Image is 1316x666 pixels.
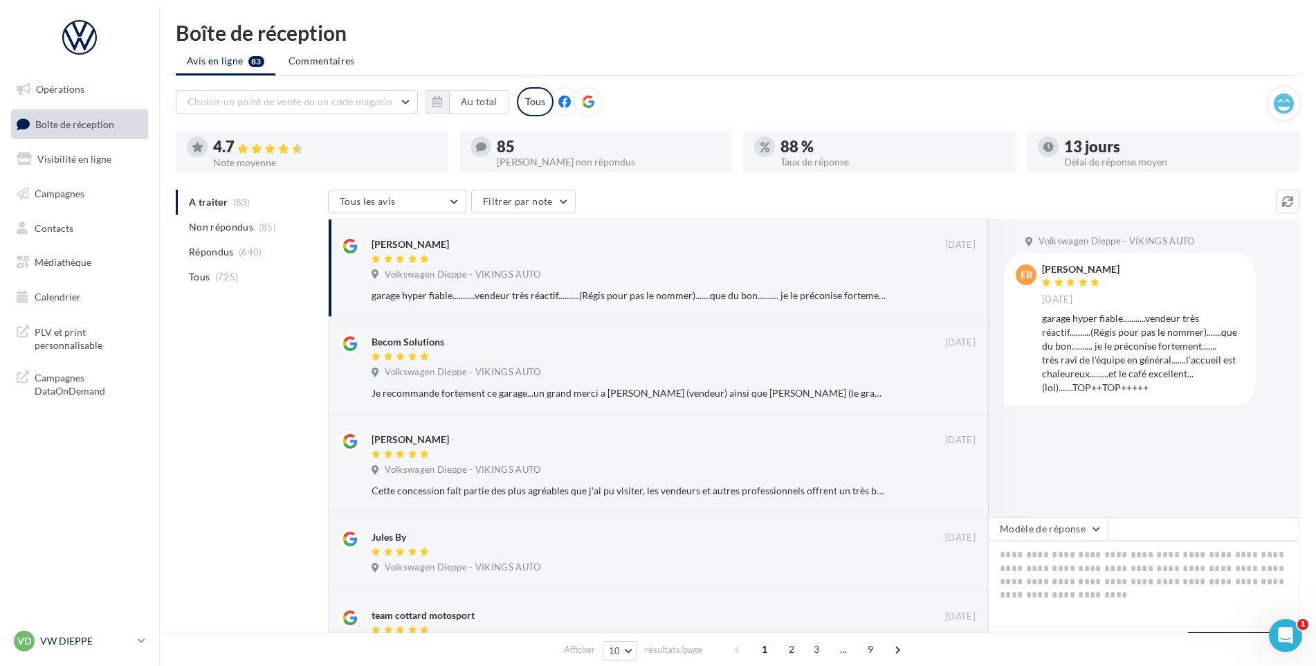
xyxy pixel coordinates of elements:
[780,139,1005,154] div: 88 %
[188,96,392,107] span: Choisir un point de vente ou un code magasin
[945,434,976,447] span: [DATE]
[385,269,540,281] span: Volkswagen Dieppe - VIKINGS AUTO
[289,55,355,66] span: Commentaires
[517,87,554,116] div: Tous
[37,153,111,165] span: Visibilité en ligne
[176,90,418,114] button: Choisir un point de vente ou un code magasin
[36,83,84,95] span: Opérations
[8,75,151,104] a: Opérations
[35,323,143,352] span: PLV et print personnalisable
[328,190,466,213] button: Tous les avis
[372,335,444,349] div: Becom Solutions
[1039,235,1194,248] span: Volkswagen Dieppe - VIKINGS AUTO
[1042,294,1072,306] span: [DATE]
[449,90,509,114] button: Au total
[35,222,73,233] span: Contacts
[340,195,396,207] span: Tous les avis
[564,643,595,656] span: Afficher
[1021,268,1032,282] span: EB
[176,22,1299,43] div: Boîte de réception
[372,530,406,544] div: Jules By
[35,368,143,398] span: Campagnes DataOnDemand
[372,609,475,622] div: team cottard motosport
[35,291,81,303] span: Calendrier
[753,638,776,660] span: 1
[1064,157,1288,167] div: Délai de réponse moyen
[372,386,886,400] div: Je recommande fortement ce garage...un grand merci a [PERSON_NAME] (vendeur) ainsi que [PERSON_NA...
[1042,264,1119,274] div: [PERSON_NAME]
[35,118,114,129] span: Boîte de réception
[497,139,721,154] div: 85
[8,248,151,277] a: Médiathèque
[35,256,91,268] span: Médiathèque
[40,634,132,648] p: VW DIEPPE
[805,638,828,660] span: 3
[8,214,151,243] a: Contacts
[385,561,540,574] span: Volkswagen Dieppe - VIKINGS AUTO
[1064,139,1288,154] div: 13 jours
[11,628,148,654] a: VD VW DIEPPE
[945,611,976,623] span: [DATE]
[372,237,449,251] div: [PERSON_NAME]
[8,317,151,358] a: PLV et print personnalisable
[832,638,855,660] span: ...
[35,188,84,199] span: Campagnes
[471,190,576,213] button: Filtrer par note
[497,157,721,167] div: [PERSON_NAME] non répondus
[780,638,803,660] span: 2
[385,464,540,476] span: Volkswagen Dieppe - VIKINGS AUTO
[372,289,886,303] div: garage hyper fiable...........vendeur très réactif..........(Régis pour pas le nommer).......que ...
[259,222,276,233] span: (85)
[8,282,151,312] a: Calendrier
[426,90,509,114] button: Au total
[213,158,437,168] div: Note moyenne
[8,145,151,174] a: Visibilité en ligne
[385,366,540,379] span: Volkswagen Dieppe - VIKINGS AUTO
[213,139,437,155] div: 4.7
[8,363,151,404] a: Campagnes DataOnDemand
[372,484,886,498] div: Cette concession fait partie des plus agréables que j'ai pu visiter, les vendeurs et autres profe...
[239,246,262,258] span: (640)
[609,645,621,656] span: 10
[1042,312,1244,395] div: garage hyper fiable...........vendeur très réactif..........(Régis pour pas le nommer).......que ...
[372,433,449,447] div: [PERSON_NAME]
[215,271,239,282] span: (725)
[603,641,638,660] button: 10
[1297,619,1308,630] span: 1
[945,532,976,544] span: [DATE]
[945,336,976,349] span: [DATE]
[859,638,881,660] span: 9
[8,109,151,139] a: Boîte de réception
[8,179,151,208] a: Campagnes
[945,239,976,251] span: [DATE]
[988,517,1108,541] button: Modèle de réponse
[189,270,210,284] span: Tous
[189,245,234,259] span: Répondus
[645,643,702,656] span: résultats/page
[780,157,1005,167] div: Taux de réponse
[17,634,31,648] span: VD
[1269,619,1302,652] iframe: Intercom live chat
[189,220,253,234] span: Non répondus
